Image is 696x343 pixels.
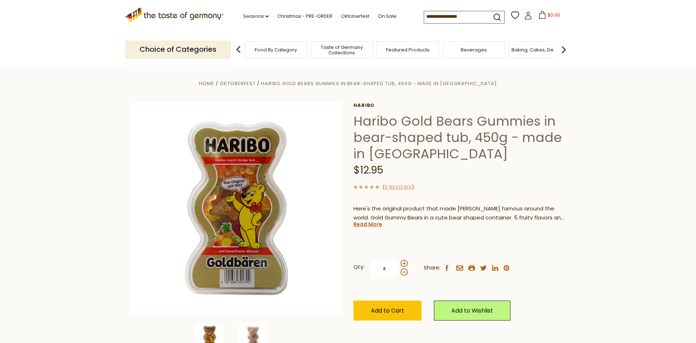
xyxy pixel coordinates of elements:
[220,80,256,87] a: Oktoberfest
[125,41,231,58] p: Choice of Categories
[199,80,214,87] a: Home
[353,221,382,228] a: Read More
[548,12,560,18] span: $0.00
[353,103,565,108] a: Haribo
[261,80,497,87] a: Haribo Gold Bears Gummies in bear-shaped tub, 450g - made in [GEOGRAPHIC_DATA]
[385,184,412,191] a: 0 Reviews
[369,259,399,279] input: Qty:
[382,184,414,191] span: ( )
[434,301,510,321] a: Add to Wishlist
[255,47,297,53] a: Food By Category
[277,12,332,20] a: Christmas - PRE-ORDER
[353,263,364,272] strong: Qty:
[378,12,397,20] a: On Sale
[313,45,371,55] a: Taste of Germany Collections
[534,11,564,22] button: $0.00
[386,47,430,53] a: Featured Products
[353,204,565,222] p: Here's the original product that made [PERSON_NAME] famous around the world. Gold Gummy Bears in ...
[353,163,383,177] span: $12.95
[461,47,487,53] a: Beverages
[556,42,571,57] img: next arrow
[130,103,343,314] img: Haribo Gold Bears Gummies Bear-Shaped
[371,306,404,315] span: Add to Cart
[341,12,369,20] a: Oktoberfest
[511,47,568,53] a: Baking, Cakes, Desserts
[243,12,269,20] a: Seasons
[353,113,565,162] h1: Haribo Gold Bears Gummies in bear-shaped tub, 450g - made in [GEOGRAPHIC_DATA]
[231,42,246,57] img: previous arrow
[353,301,422,321] button: Add to Cart
[424,263,440,272] span: Share:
